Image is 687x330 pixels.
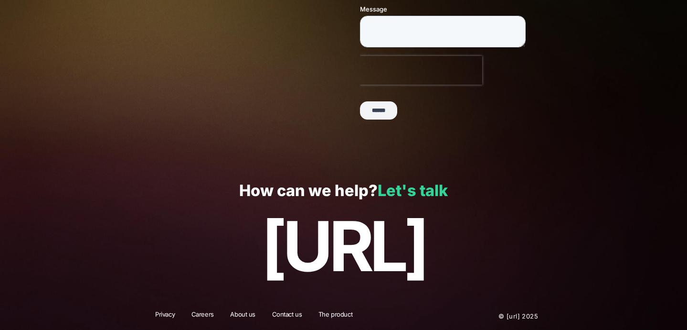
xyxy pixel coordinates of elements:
p: [URL] [21,208,666,286]
a: Privacy [149,310,181,322]
a: About us [224,310,262,322]
a: Contact us [266,310,308,322]
p: © [URL] 2025 [441,310,538,322]
a: The product [312,310,359,322]
a: Careers [185,310,220,322]
a: Let's talk [378,181,448,200]
p: How can we help? [21,182,666,200]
